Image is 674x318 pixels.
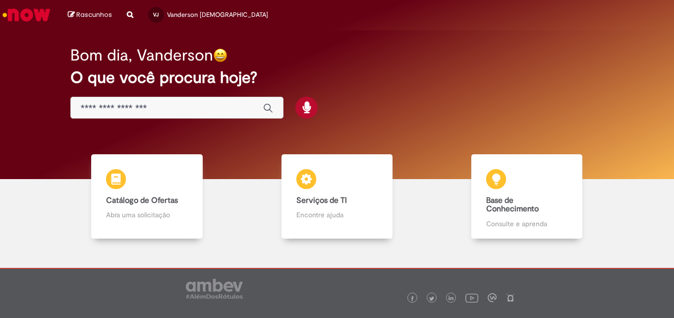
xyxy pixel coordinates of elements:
[153,11,159,18] span: VJ
[213,48,227,63] img: happy-face.png
[432,154,622,239] a: Base de Conhecimento Consulte e aprenda
[106,210,187,220] p: Abra uma solicitação
[167,10,268,19] span: Vanderson [DEMOGRAPHIC_DATA]
[465,291,478,304] img: logo_footer_youtube.png
[488,293,497,302] img: logo_footer_workplace.png
[242,154,432,239] a: Serviços de TI Encontre ajuda
[296,195,347,205] b: Serviços de TI
[68,10,112,20] a: Rascunhos
[106,195,178,205] b: Catálogo de Ofertas
[486,195,539,214] b: Base de Conhecimento
[506,293,515,302] img: logo_footer_naosei.png
[70,47,213,64] h2: Bom dia, Vanderson
[1,5,52,25] img: ServiceNow
[186,279,243,299] img: logo_footer_ambev_rotulo_gray.png
[449,296,453,302] img: logo_footer_linkedin.png
[70,69,604,86] h2: O que você procura hoje?
[76,10,112,19] span: Rascunhos
[486,219,567,229] p: Consulte e aprenda
[410,296,415,301] img: logo_footer_facebook.png
[429,296,434,301] img: logo_footer_twitter.png
[296,210,378,220] p: Encontre ajuda
[52,154,242,239] a: Catálogo de Ofertas Abra uma solicitação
